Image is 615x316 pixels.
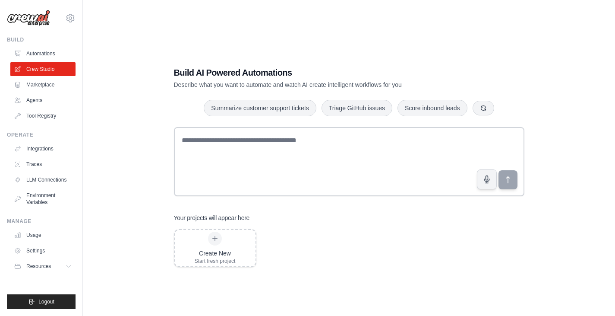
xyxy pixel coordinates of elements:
[10,228,76,242] a: Usage
[174,80,464,89] p: Describe what you want to automate and watch AI create intelligent workflows for you
[473,101,494,115] button: Get new suggestions
[10,157,76,171] a: Traces
[195,249,236,258] div: Create New
[204,100,316,116] button: Summarize customer support tickets
[7,131,76,138] div: Operate
[195,258,236,265] div: Start fresh project
[10,62,76,76] a: Crew Studio
[7,10,50,26] img: Logo
[174,214,250,222] h3: Your projects will appear here
[322,100,392,116] button: Triage GitHub issues
[10,173,76,187] a: LLM Connections
[10,142,76,156] a: Integrations
[26,263,51,270] span: Resources
[10,109,76,123] a: Tool Registry
[7,36,76,43] div: Build
[10,188,76,209] a: Environment Variables
[10,93,76,107] a: Agents
[397,100,467,116] button: Score inbound leads
[10,259,76,273] button: Resources
[38,298,54,305] span: Logout
[174,67,464,79] h1: Build AI Powered Automations
[477,169,497,189] button: Click to speak your automation idea
[10,78,76,92] a: Marketplace
[10,244,76,258] a: Settings
[10,47,76,61] a: Automations
[7,218,76,225] div: Manage
[7,294,76,309] button: Logout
